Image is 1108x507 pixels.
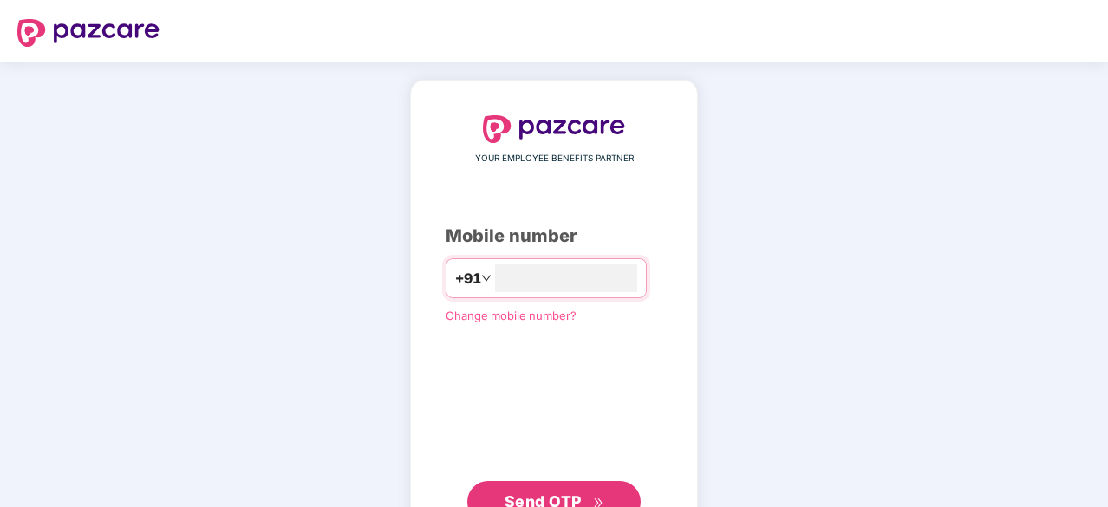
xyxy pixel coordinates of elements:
span: down [481,273,492,283]
img: logo [17,19,160,47]
span: YOUR EMPLOYEE BENEFITS PARTNER [475,152,634,166]
div: Mobile number [446,223,662,250]
a: Change mobile number? [446,309,577,322]
span: +91 [455,268,481,289]
img: logo [483,115,625,143]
